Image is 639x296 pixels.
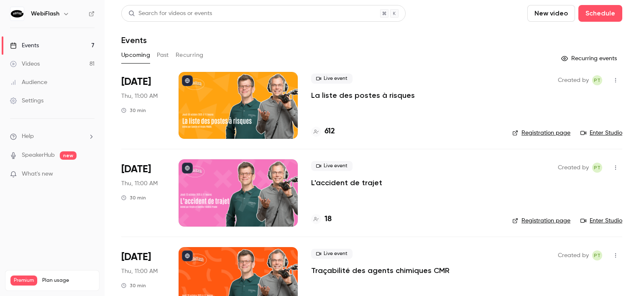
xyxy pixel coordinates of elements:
[121,92,158,100] span: Thu, 11:00 AM
[580,129,622,137] a: Enter Studio
[325,214,332,225] h4: 18
[121,159,165,226] div: Oct 23 Thu, 11:00 AM (Europe/Paris)
[512,217,570,225] a: Registration page
[10,132,95,141] li: help-dropdown-opener
[22,151,55,160] a: SpeakerHub
[22,170,53,179] span: What's new
[84,171,95,178] iframe: Noticeable Trigger
[311,265,450,276] a: Traçabilité des agents chimiques CMR
[325,126,335,137] h4: 612
[580,217,622,225] a: Enter Studio
[527,5,575,22] button: New video
[594,163,601,173] span: PT
[176,48,204,62] button: Recurring
[594,250,601,260] span: PT
[10,60,40,68] div: Videos
[22,132,34,141] span: Help
[121,194,146,201] div: 30 min
[121,267,158,276] span: Thu, 11:00 AM
[157,48,169,62] button: Past
[311,74,353,84] span: Live event
[60,151,77,160] span: new
[42,277,94,284] span: Plan usage
[121,35,147,45] h1: Events
[121,72,165,139] div: Oct 9 Thu, 11:00 AM (Europe/Paris)
[10,276,37,286] span: Premium
[121,48,150,62] button: Upcoming
[311,90,415,100] a: La liste des postes à risques
[121,250,151,264] span: [DATE]
[557,52,622,65] button: Recurring events
[121,282,146,289] div: 30 min
[10,7,24,20] img: WebiFlash
[558,75,589,85] span: Created by
[311,161,353,171] span: Live event
[121,75,151,89] span: [DATE]
[311,214,332,225] a: 18
[10,41,39,50] div: Events
[128,9,212,18] div: Search for videos or events
[592,75,602,85] span: Pauline TERRIEN
[10,97,43,105] div: Settings
[558,163,589,173] span: Created by
[592,250,602,260] span: Pauline TERRIEN
[121,179,158,188] span: Thu, 11:00 AM
[512,129,570,137] a: Registration page
[121,107,146,114] div: 30 min
[311,249,353,259] span: Live event
[578,5,622,22] button: Schedule
[31,10,59,18] h6: WebiFlash
[558,250,589,260] span: Created by
[592,163,602,173] span: Pauline TERRIEN
[10,78,47,87] div: Audience
[311,178,382,188] a: L'accident de trajet
[594,75,601,85] span: PT
[311,126,335,137] a: 612
[121,163,151,176] span: [DATE]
